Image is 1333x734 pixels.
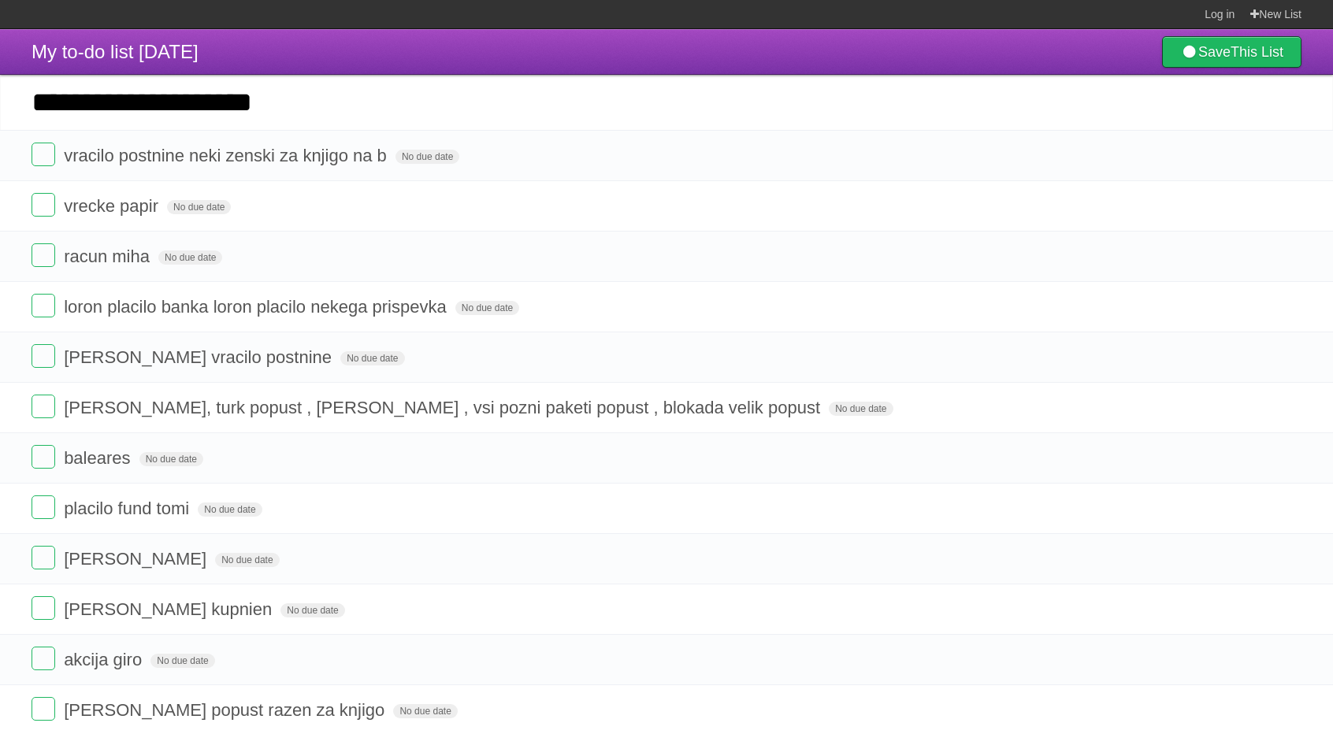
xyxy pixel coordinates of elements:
label: Done [32,344,55,368]
label: Done [32,697,55,721]
label: Done [32,596,55,620]
span: No due date [340,351,404,365]
b: This List [1231,44,1283,60]
span: [PERSON_NAME] kupnien [64,599,276,619]
span: No due date [455,301,519,315]
span: No due date [393,704,457,718]
span: No due date [215,553,279,567]
span: racun miha [64,247,154,266]
label: Done [32,294,55,317]
a: SaveThis List [1162,36,1301,68]
span: [PERSON_NAME] vracilo postnine [64,347,336,367]
label: Done [32,243,55,267]
span: No due date [150,654,214,668]
span: vracilo postnine neki zenski za knjigo na b [64,146,391,165]
span: baleares [64,448,134,468]
span: [PERSON_NAME], turk popust , [PERSON_NAME] , vsi pozni paketi popust , blokada velik popust [64,398,824,417]
span: No due date [158,250,222,265]
span: No due date [167,200,231,214]
label: Done [32,445,55,469]
span: No due date [139,452,203,466]
span: loron placilo banka loron placilo nekega prispevka [64,297,451,317]
span: No due date [395,150,459,164]
span: placilo fund tomi [64,499,193,518]
label: Done [32,495,55,519]
span: No due date [829,402,893,416]
span: [PERSON_NAME] popust razen za knjigo [64,700,388,720]
label: Done [32,546,55,569]
span: vrecke papir [64,196,162,216]
span: My to-do list [DATE] [32,41,199,62]
span: akcija giro [64,650,146,669]
label: Done [32,193,55,217]
span: No due date [198,502,262,517]
label: Done [32,647,55,670]
label: Done [32,395,55,418]
span: No due date [280,603,344,617]
label: Done [32,143,55,166]
span: [PERSON_NAME] [64,549,210,569]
